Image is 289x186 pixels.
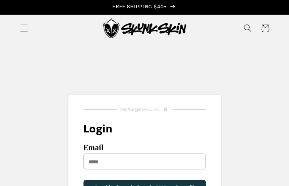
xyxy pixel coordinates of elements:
a: Recharge Subscriptions website [68,104,221,115]
h1: Login [83,124,221,136]
p: FREE SHIPPING $40+ [8,4,281,11]
label: Email [83,145,206,154]
img: Skunk Skin Anti-Odor Socks. [103,18,186,38]
summary: Menu [15,20,32,37]
summary: Search [239,20,257,37]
